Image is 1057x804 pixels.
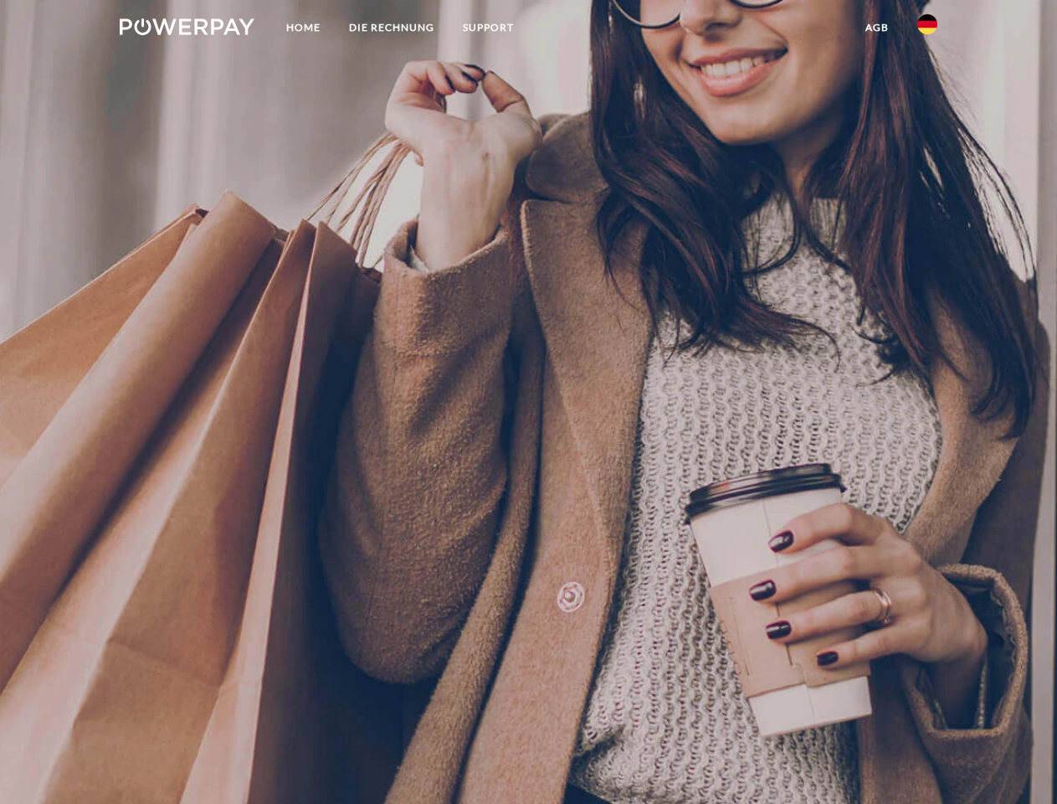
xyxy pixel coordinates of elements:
[272,13,335,43] a: Home
[917,14,937,34] img: de
[851,13,903,43] a: agb
[335,13,449,43] a: DIE RECHNUNG
[449,13,528,43] a: SUPPORT
[120,18,254,35] img: logo-powerpay-white.svg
